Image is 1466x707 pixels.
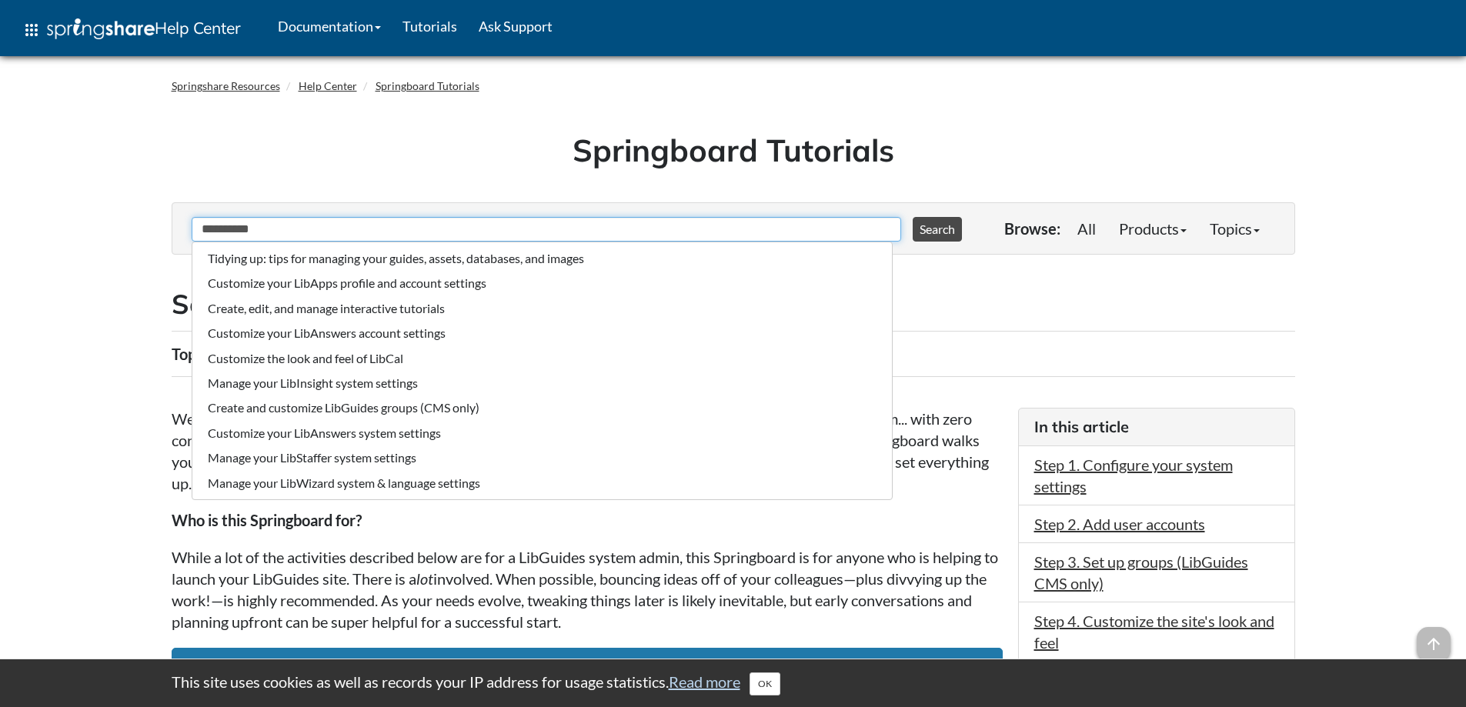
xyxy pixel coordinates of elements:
[47,18,155,39] img: Springshare
[416,569,433,588] em: lot
[200,421,884,445] li: Customize your LibAnswers system settings
[1417,627,1451,661] span: arrow_upward
[200,346,884,371] li: Customize the look and feel of LibCal
[1034,552,1248,592] a: Step 3. Set up groups (LibGuides CMS only)
[1198,213,1271,244] a: Topics
[200,246,884,271] li: Tidying up: tips for managing your guides, assets, databases, and images
[214,658,478,676] span: Training sessions and SpringyU courses
[156,671,1311,695] div: This site uses cookies as well as records your IP address for usage statistics.
[172,79,280,92] a: Springshare Resources
[1417,629,1451,647] a: arrow_upward
[200,395,884,420] li: Create and customize LibGuides groups (CMS only)
[172,285,1295,323] h2: Setting up LibGuides for the first time
[12,7,252,53] a: apps Help Center
[1034,612,1274,652] a: Step 4. Customize the site's look and feel
[200,321,884,345] li: Customize your LibAnswers account settings
[155,18,241,38] span: Help Center
[200,445,884,470] li: Manage your LibStaffer system settings
[267,7,392,45] a: Documentation
[200,296,884,321] li: Create, edit, and manage interactive tutorials
[1107,213,1198,244] a: Products
[1066,213,1107,244] a: All
[1034,515,1205,533] a: Step 2. Add user accounts
[188,656,206,675] span: school
[669,672,740,691] a: Read more
[750,672,780,695] button: Close
[1034,455,1233,495] a: Step 1. Configure your system settings
[1004,218,1060,239] p: Browse:
[172,546,1003,632] p: While a lot of the activities described below are for a LibGuides system admin, this Springboard ...
[913,217,962,242] button: Search
[299,79,357,92] a: Help Center
[172,408,1003,494] p: We know—getting a new system is both exciting and daunting at the same time. You have this shiny ...
[183,128,1284,172] h1: Springboard Tutorials
[200,371,884,395] li: Manage your LibInsight system settings
[200,271,884,295] li: Customize your LibApps profile and account settings
[1034,416,1279,438] h3: In this article
[22,21,41,39] span: apps
[376,79,479,92] a: Springboard Tutorials
[468,7,563,45] a: Ask Support
[392,7,468,45] a: Tutorials
[200,471,884,495] li: Manage your LibWizard system & language settings
[172,511,362,529] strong: Who is this Springboard for?
[192,242,893,500] ul: Suggested results
[172,339,222,369] div: Topics:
